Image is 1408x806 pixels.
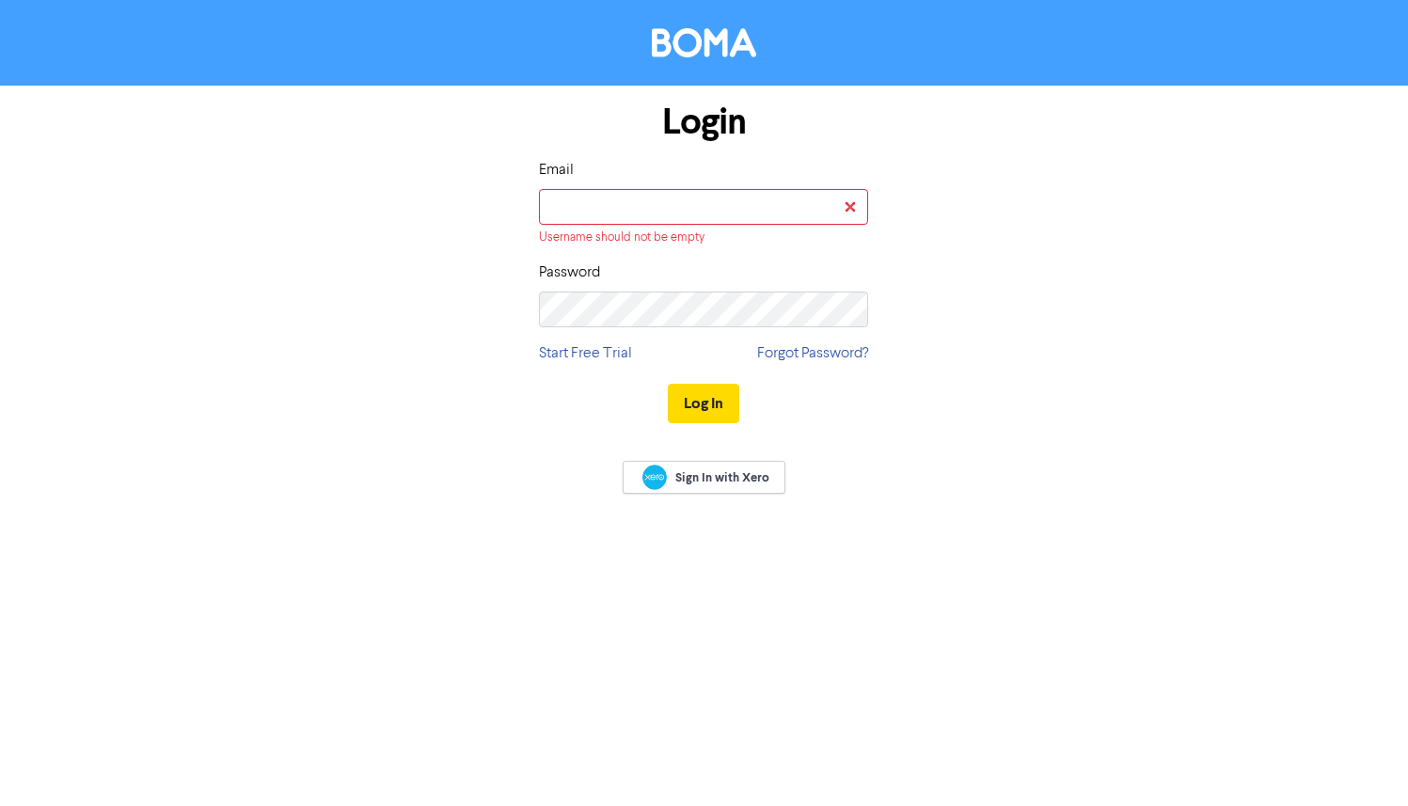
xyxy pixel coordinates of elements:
[668,384,739,423] button: Log In
[539,342,632,365] a: Start Free Trial
[539,159,574,182] label: Email
[539,229,868,246] div: Username should not be empty
[623,461,784,494] a: Sign In with Xero
[642,465,667,490] img: Xero logo
[652,28,756,57] img: BOMA Logo
[539,101,868,144] h1: Login
[1314,716,1408,806] iframe: Chat Widget
[539,261,600,284] label: Password
[675,469,769,486] span: Sign In with Xero
[757,342,868,365] a: Forgot Password?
